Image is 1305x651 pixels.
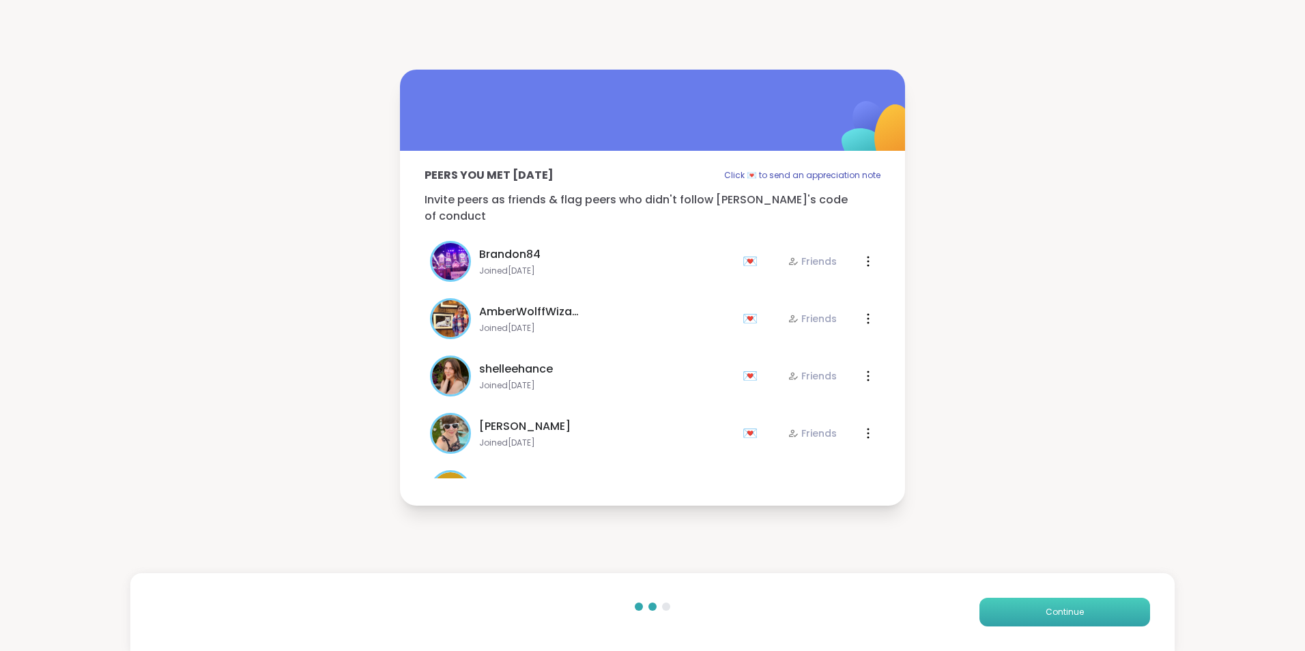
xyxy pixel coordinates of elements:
div: Friends [788,255,837,268]
img: ShareWell Logomark [809,66,945,201]
img: Adrienne_QueenOfTheDawn [432,415,469,452]
div: 💌 [743,250,763,272]
span: Joined [DATE] [479,380,734,391]
span: Joined [DATE] [479,323,734,334]
div: Friends [788,369,837,383]
div: 💌 [743,308,763,330]
div: 💌 [743,365,763,387]
span: Brandon84 [479,246,541,263]
span: shelleehance [479,361,553,377]
p: Peers you met [DATE] [425,167,554,184]
span: Joined [DATE] [479,437,734,448]
span: [PERSON_NAME] [479,418,571,435]
span: Continue [1046,606,1084,618]
div: Friends [788,426,837,440]
button: Continue [979,598,1150,626]
div: 💌 [743,422,763,444]
span: J [446,476,456,505]
img: shelleehance [432,358,469,394]
div: Friends [788,312,837,325]
p: Invite peers as friends & flag peers who didn't follow [PERSON_NAME]'s code of conduct [425,192,880,225]
img: Brandon84 [432,243,469,280]
span: Joined [DATE] [479,265,734,276]
img: AmberWolffWizard [432,300,469,337]
span: JennaLemm [479,476,547,492]
p: Click 💌 to send an appreciation note [724,167,880,184]
span: AmberWolffWizard [479,304,582,320]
